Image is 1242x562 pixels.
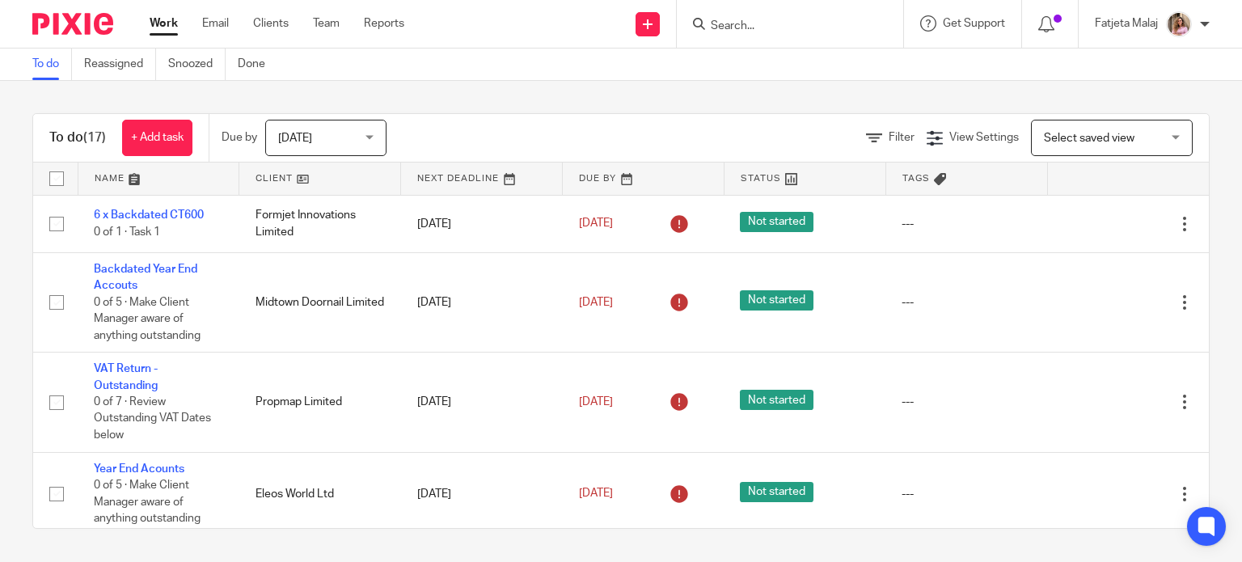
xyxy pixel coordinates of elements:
[949,132,1019,143] span: View Settings
[168,49,226,80] a: Snoozed
[401,252,563,352] td: [DATE]
[84,49,156,80] a: Reassigned
[278,133,312,144] span: [DATE]
[313,15,340,32] a: Team
[202,15,229,32] a: Email
[122,120,192,156] a: + Add task
[94,363,158,391] a: VAT Return - Outstanding
[253,15,289,32] a: Clients
[94,396,211,441] span: 0 of 7 · Review Outstanding VAT Dates below
[238,49,277,80] a: Done
[239,252,401,352] td: Midtown Doornail Limited
[32,13,113,35] img: Pixie
[579,396,613,408] span: [DATE]
[902,294,1031,311] div: ---
[902,486,1031,502] div: ---
[1166,11,1192,37] img: MicrosoftTeams-image%20(5).png
[740,482,813,502] span: Not started
[239,353,401,452] td: Propmap Limited
[94,226,160,238] span: 0 of 1 · Task 1
[579,297,613,308] span: [DATE]
[709,19,855,34] input: Search
[1095,15,1158,32] p: Fatjeta Malaj
[94,463,184,475] a: Year End Acounts
[740,212,813,232] span: Not started
[239,452,401,535] td: Eleos World Ltd
[1044,133,1134,144] span: Select saved view
[902,174,930,183] span: Tags
[902,394,1031,410] div: ---
[579,488,613,499] span: [DATE]
[401,353,563,452] td: [DATE]
[32,49,72,80] a: To do
[150,15,178,32] a: Work
[94,264,197,291] a: Backdated Year End Accouts
[943,18,1005,29] span: Get Support
[902,216,1031,232] div: ---
[94,480,201,524] span: 0 of 5 · Make Client Manager aware of anything outstanding
[889,132,915,143] span: Filter
[740,390,813,410] span: Not started
[94,209,204,221] a: 6 x Backdated CT600
[364,15,404,32] a: Reports
[401,452,563,535] td: [DATE]
[222,129,257,146] p: Due by
[83,131,106,144] span: (17)
[239,195,401,252] td: Formjet Innovations Limited
[401,195,563,252] td: [DATE]
[740,290,813,311] span: Not started
[579,218,613,230] span: [DATE]
[94,297,201,341] span: 0 of 5 · Make Client Manager aware of anything outstanding
[49,129,106,146] h1: To do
